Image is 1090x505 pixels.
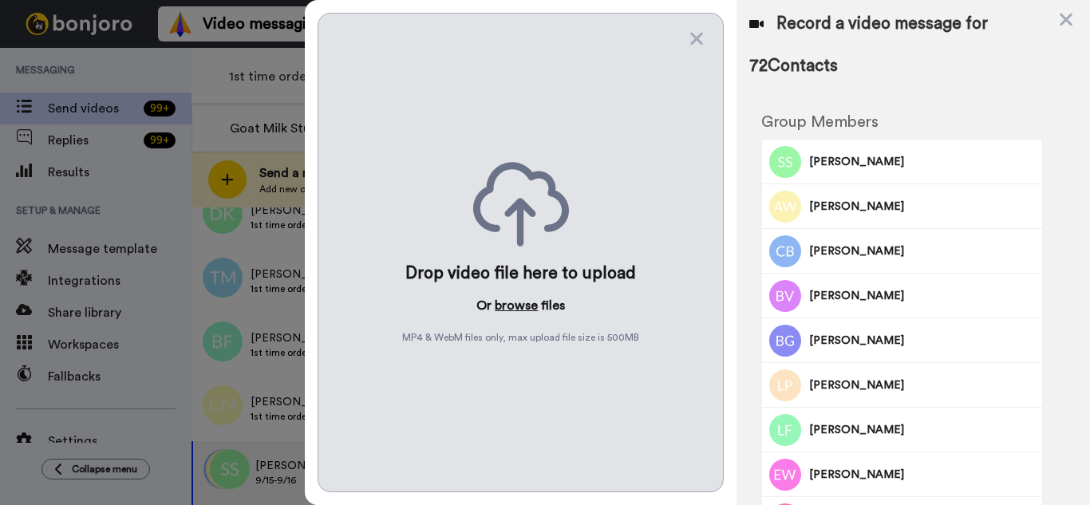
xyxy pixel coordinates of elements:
img: Image of Ashlee Williams [769,191,801,223]
img: Image of Cindy Byford [769,235,801,267]
span: MP4 & WebM files only, max upload file size is 500 MB [402,331,639,344]
span: [PERSON_NAME] [809,199,1037,215]
span: [PERSON_NAME] [809,467,1037,483]
span: [PERSON_NAME] [809,288,1037,304]
img: Image of Eric Watson [769,459,801,491]
img: Image of Lisa Patrick [769,369,801,401]
img: Image of Susan Stewart [769,146,801,178]
button: browse [495,296,538,315]
span: [PERSON_NAME] [809,243,1037,259]
span: [PERSON_NAME] [809,333,1037,349]
h2: Group Members [761,113,1043,131]
img: Image of LindaLee Freeman [769,414,801,446]
div: Drop video file here to upload [405,262,636,285]
span: [PERSON_NAME] [809,154,1037,170]
img: Image of BJ Gatten [769,325,801,357]
p: Or files [476,296,565,315]
span: [PERSON_NAME] [809,422,1037,438]
img: Image of Bubba Vaughn [769,280,801,312]
span: [PERSON_NAME] [809,377,1037,393]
